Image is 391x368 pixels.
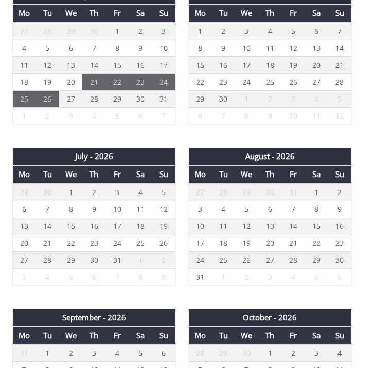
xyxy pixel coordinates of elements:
[328,268,351,285] td: 6
[36,235,59,251] td: 21
[235,90,258,107] td: 1
[258,4,281,22] th: Th
[328,90,351,107] td: 5
[281,40,305,56] td: 12
[152,4,175,22] th: Su
[152,56,175,73] td: 17
[305,56,328,73] td: 20
[328,165,351,183] th: Su
[188,40,211,56] td: 8
[305,90,328,107] td: 4
[305,344,328,362] td: 3
[212,56,235,73] td: 16
[36,326,59,344] th: Tu
[235,251,258,268] td: 26
[258,23,281,40] td: 4
[188,107,211,124] td: 6
[281,235,305,251] td: 21
[82,4,105,22] th: Th
[328,218,351,235] td: 16
[305,251,328,268] td: 29
[82,326,105,344] th: Th
[152,235,175,251] td: 26
[305,73,328,90] td: 27
[188,218,211,235] td: 10
[235,56,258,73] td: 17
[129,235,152,251] td: 25
[152,90,175,107] td: 31
[13,268,36,285] td: 3
[82,201,105,218] td: 9
[235,235,258,251] td: 19
[152,326,175,344] th: Su
[212,40,235,56] td: 9
[188,268,211,285] td: 31
[258,218,281,235] td: 13
[305,23,328,40] td: 6
[36,165,59,183] th: Tu
[13,23,36,40] td: 27
[13,251,36,268] td: 27
[82,23,105,40] td: 30
[152,184,175,201] td: 5
[36,268,59,285] td: 4
[305,326,328,344] th: Sa
[305,235,328,251] td: 22
[129,90,152,107] td: 30
[328,4,351,22] th: Su
[59,165,82,183] th: We
[235,344,258,362] td: 30
[212,165,235,183] th: Tu
[106,326,129,344] th: Fr
[82,107,105,124] td: 4
[82,56,105,73] td: 14
[129,56,152,73] td: 16
[328,107,351,124] td: 12
[188,344,211,362] td: 28
[152,23,175,40] td: 3
[281,201,305,218] td: 7
[258,344,281,362] td: 1
[82,268,105,285] td: 6
[235,201,258,218] td: 5
[305,4,328,22] th: Sa
[235,326,258,344] th: We
[281,184,305,201] td: 31
[106,235,129,251] td: 24
[305,107,328,124] td: 11
[13,235,36,251] td: 20
[129,4,152,22] th: Sa
[36,184,59,201] td: 30
[328,235,351,251] td: 23
[13,326,36,344] th: Mo
[36,90,59,107] td: 26
[82,251,105,268] td: 30
[13,165,36,183] th: Mo
[129,184,152,201] td: 4
[281,107,305,124] td: 10
[235,218,258,235] td: 12
[281,165,305,183] th: Fr
[13,201,36,218] td: 6
[129,40,152,56] td: 9
[305,201,328,218] td: 8
[212,218,235,235] td: 11
[212,235,235,251] td: 18
[258,201,281,218] td: 6
[13,218,36,235] td: 13
[106,218,129,235] td: 17
[82,73,105,90] td: 21
[152,268,175,285] td: 9
[305,184,328,201] td: 1
[258,90,281,107] td: 2
[258,73,281,90] td: 25
[235,40,258,56] td: 10
[59,251,82,268] td: 29
[36,201,59,218] td: 7
[212,73,235,90] td: 23
[235,107,258,124] td: 8
[106,40,129,56] td: 8
[106,344,129,362] td: 4
[36,4,59,22] th: Tu
[152,251,175,268] td: 2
